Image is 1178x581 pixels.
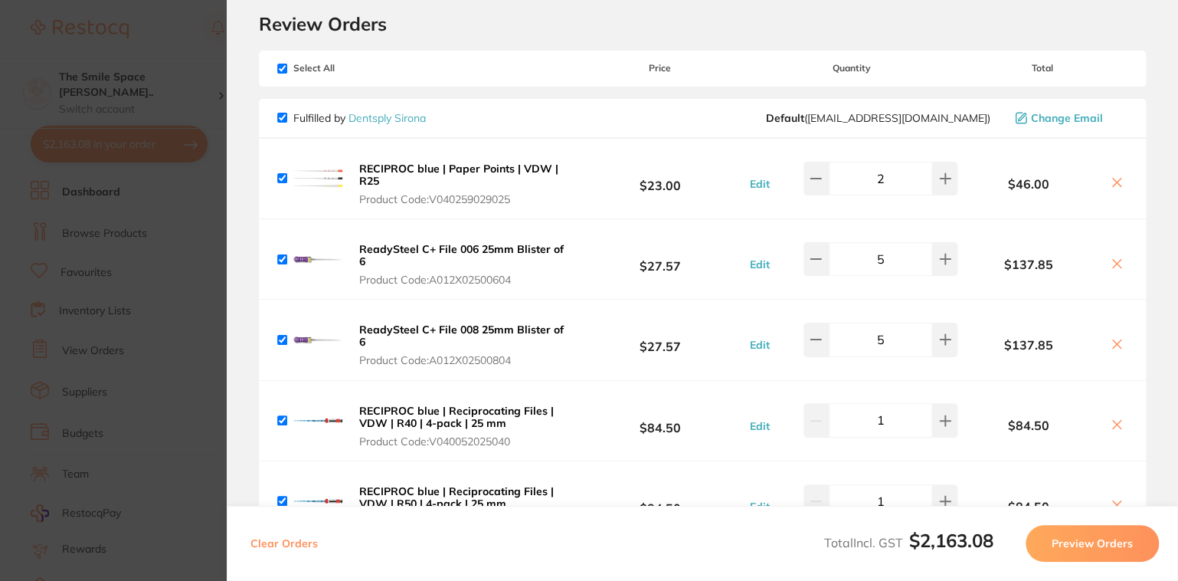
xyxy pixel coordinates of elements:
[246,525,322,562] button: Clear Orders
[359,484,554,510] b: RECIPROC blue | Reciprocating Files | VDW | R50 | 4-pack | 25 mm
[575,245,745,274] b: $27.57
[293,396,342,445] img: YjR5OWUyMQ
[359,404,554,430] b: RECIPROC blue | Reciprocating Files | VDW | R40 | 4-pack | 25 mm
[359,435,571,448] span: Product Code: V040052025040
[957,258,1100,271] b: $137.85
[355,484,575,529] button: RECIPROC blue | Reciprocating Files | VDW | R50 | 4-pack | 25 mm Product Code:V040052025050
[359,162,558,188] b: RECIPROC blue | Paper Points | VDW | R25
[575,63,745,74] span: Price
[575,406,745,435] b: $84.50
[359,354,571,366] span: Product Code: A012X02500804
[766,112,990,124] span: clientservices@dentsplysirona.com
[745,258,774,271] button: Edit
[359,242,564,268] b: ReadySteel C+ File 006 25mm Blister of 6
[957,500,1100,514] b: $84.50
[293,477,342,526] img: ZXVjdTBmZw
[575,487,745,516] b: $84.50
[1010,111,1127,125] button: Change Email
[293,154,342,203] img: MDJwNG9iYw
[824,535,993,550] span: Total Incl. GST
[957,177,1100,191] b: $46.00
[575,164,745,192] b: $23.00
[1031,112,1103,124] span: Change Email
[909,529,993,552] b: $2,163.08
[355,323,575,367] button: ReadySteel C+ File 008 25mm Blister of 6 Product Code:A012X02500804
[575,326,745,354] b: $27.57
[745,177,774,191] button: Edit
[745,419,774,433] button: Edit
[355,242,575,287] button: ReadySteel C+ File 006 25mm Blister of 6 Product Code:A012X02500604
[745,63,958,74] span: Quantity
[293,112,426,124] p: Fulfilled by
[957,63,1127,74] span: Total
[348,111,426,125] a: Dentsply Sirona
[359,323,564,349] b: ReadySteel C+ File 008 25mm Blister of 6
[293,315,342,364] img: eXIxbzJxZg
[1026,525,1159,562] button: Preview Orders
[355,162,575,206] button: RECIPROC blue | Paper Points | VDW | R25 Product Code:V040259029025
[745,338,774,352] button: Edit
[957,419,1100,432] b: $84.50
[277,63,430,74] span: Select All
[293,235,342,284] img: eHJ2b29zMQ
[355,404,575,448] button: RECIPROC blue | Reciprocating Files | VDW | R40 | 4-pack | 25 mm Product Code:V040052025040
[766,111,804,125] b: Default
[957,338,1100,352] b: $137.85
[359,274,571,286] span: Product Code: A012X02500604
[359,193,571,205] span: Product Code: V040259029025
[745,500,774,514] button: Edit
[259,12,1146,35] h2: Review Orders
